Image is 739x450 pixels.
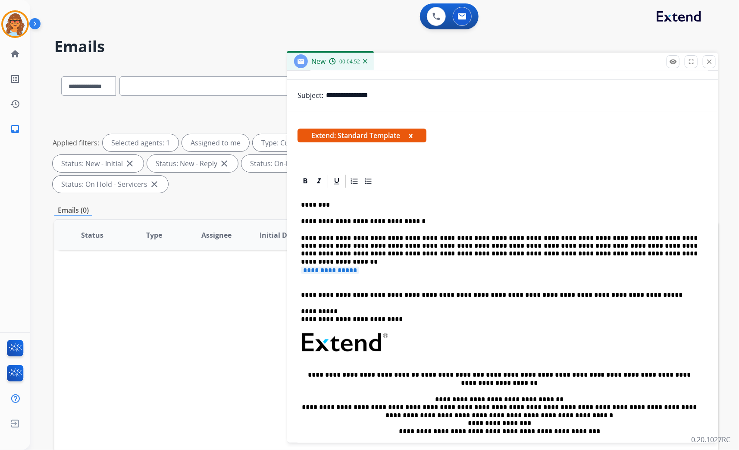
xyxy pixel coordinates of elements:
button: x [409,130,413,141]
mat-icon: inbox [10,124,20,134]
span: Extend: Standard Template [297,129,426,142]
p: Applied filters: [53,138,99,148]
mat-icon: remove_red_eye [669,58,677,66]
span: 00:04:52 [339,58,360,65]
div: Assigned to me [182,134,249,151]
mat-icon: close [125,158,135,169]
span: Initial Date [260,230,298,240]
div: Status: New - Reply [147,155,238,172]
div: Status: On-hold – Internal [241,155,354,172]
p: 0.20.1027RC [691,434,730,445]
img: avatar [3,12,27,36]
mat-icon: home [10,49,20,59]
mat-icon: history [10,99,20,109]
mat-icon: close [149,179,160,189]
div: Bullet List [362,175,375,188]
p: Subject: [297,90,323,101]
div: Bold [299,175,312,188]
p: Emails (0) [54,205,92,216]
div: Type: Customer Support [253,134,362,151]
span: Status [81,230,103,240]
div: Status: On Hold - Servicers [53,176,168,193]
div: Ordered List [348,175,361,188]
h2: Emails [54,38,718,55]
div: Selected agents: 1 [103,134,178,151]
div: Italic [313,175,326,188]
mat-icon: list_alt [10,74,20,84]
span: Assignee [201,230,232,240]
span: New [311,57,326,66]
div: Status: New - Initial [53,155,144,172]
span: Type [147,230,163,240]
mat-icon: close [219,158,229,169]
mat-icon: close [705,58,713,66]
div: Underline [330,175,343,188]
mat-icon: fullscreen [687,58,695,66]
